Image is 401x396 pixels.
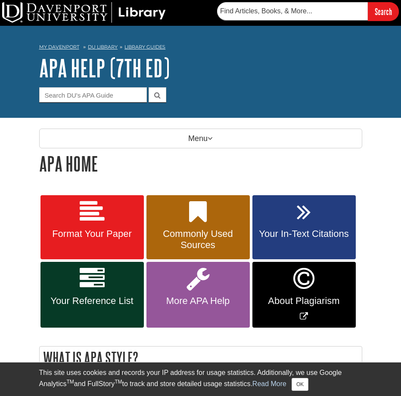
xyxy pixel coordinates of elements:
input: Find Articles, Books, & More... [217,2,368,20]
span: About Plagiarism [259,295,349,307]
span: Your Reference List [47,295,137,307]
h1: APA Home [39,153,362,175]
input: Search DU's APA Guide [39,87,147,102]
span: More APA Help [153,295,243,307]
span: Your In-Text Citations [259,228,349,239]
a: APA Help (7th Ed) [39,55,170,81]
a: Your Reference List [40,262,144,328]
a: Link opens in new window [252,262,356,328]
a: DU Library [88,44,118,50]
h2: What is APA Style? [40,347,362,369]
p: Menu [39,129,362,148]
a: Your In-Text Citations [252,195,356,260]
span: Commonly Used Sources [153,228,243,251]
a: Read More [252,380,286,387]
a: More APA Help [146,262,250,328]
span: Format Your Paper [47,228,137,239]
a: Library Guides [124,44,165,50]
a: Format Your Paper [40,195,144,260]
div: This site uses cookies and records your IP address for usage statistics. Additionally, we use Goo... [39,368,362,391]
nav: breadcrumb [39,41,362,55]
a: Commonly Used Sources [146,195,250,260]
sup: TM [115,379,122,385]
sup: TM [67,379,74,385]
input: Search [368,2,399,21]
button: Close [292,378,308,391]
a: My Davenport [39,43,79,51]
form: Searches DU Library's articles, books, and more [217,2,399,21]
img: DU Library [2,2,166,23]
